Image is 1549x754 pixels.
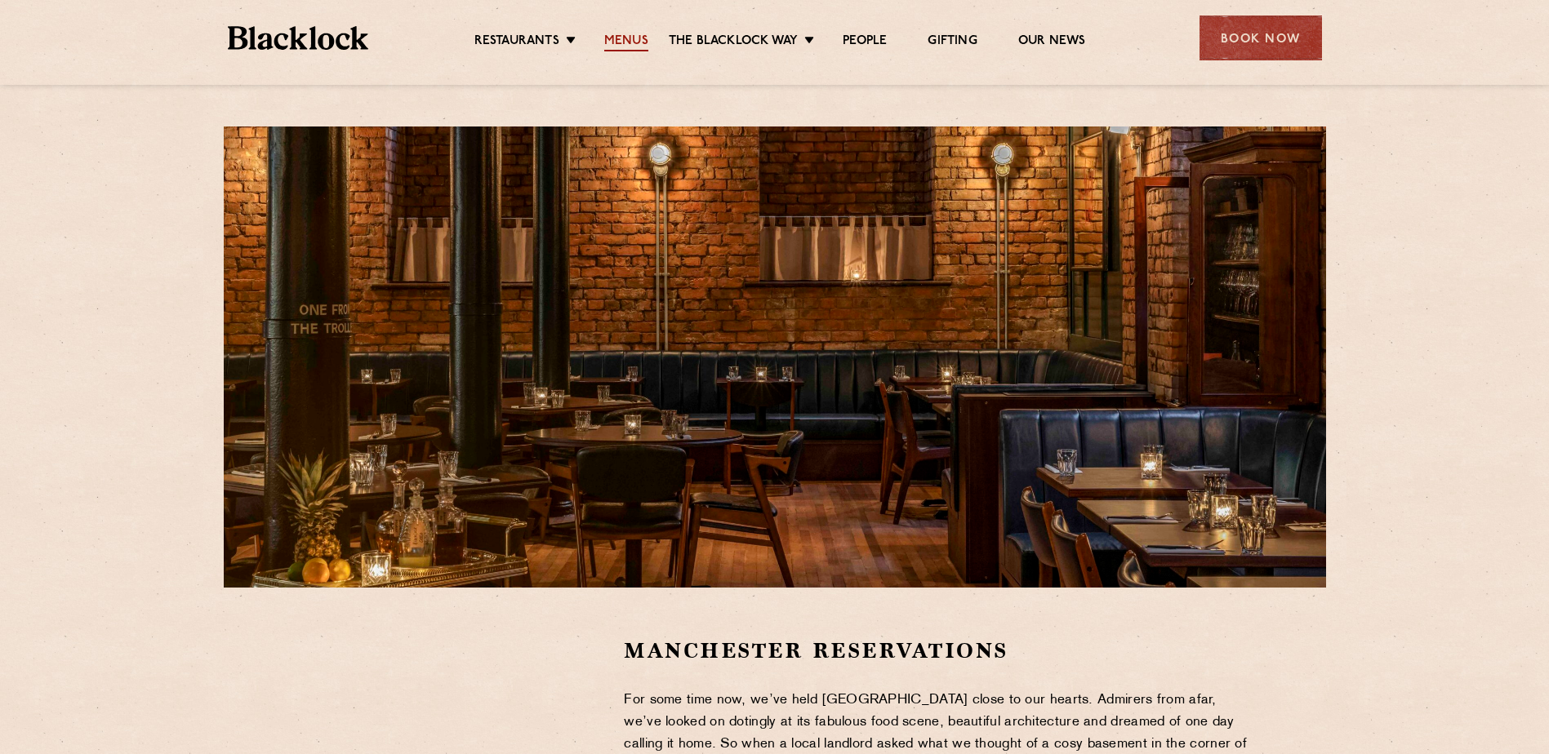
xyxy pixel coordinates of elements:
[669,33,798,51] a: The Blacklock Way
[624,636,1250,665] h2: Manchester Reservations
[1018,33,1086,51] a: Our News
[474,33,559,51] a: Restaurants
[228,26,369,50] img: BL_Textured_Logo-footer-cropped.svg
[1200,16,1322,60] div: Book Now
[604,33,648,51] a: Menus
[843,33,887,51] a: People
[928,33,977,51] a: Gifting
